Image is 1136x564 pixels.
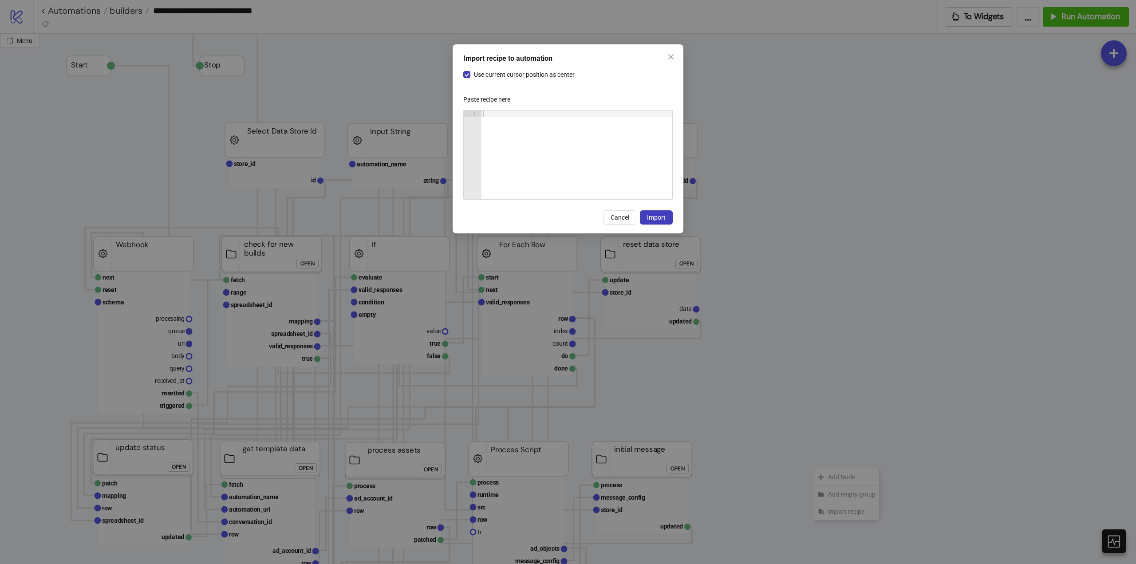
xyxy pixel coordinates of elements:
[470,70,578,79] span: Use current cursor position as center
[640,210,673,225] button: Import
[664,50,678,64] button: Close
[463,92,516,106] label: Paste recipe here
[667,53,674,60] span: close
[647,214,666,221] span: Import
[611,214,629,221] span: Cancel
[464,110,481,117] div: 1
[463,53,673,64] div: Import recipe to automation
[603,210,636,225] button: Cancel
